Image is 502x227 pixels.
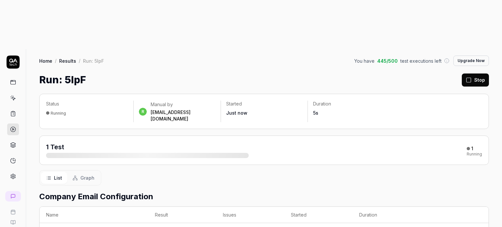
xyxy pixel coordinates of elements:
[226,110,247,116] time: Just now
[67,172,100,184] button: Graph
[313,110,318,116] time: 5s
[41,172,67,184] button: List
[151,109,215,122] div: [EMAIL_ADDRESS][DOMAIN_NAME]
[313,101,390,107] p: Duration
[148,207,216,223] th: Result
[284,207,352,223] th: Started
[467,152,482,156] div: Running
[51,111,66,116] div: Running
[353,207,421,223] th: Duration
[3,215,23,225] a: Documentation
[139,108,147,116] span: r
[46,143,64,151] span: 1 Test
[5,191,21,202] a: New conversation
[216,207,284,223] th: Issues
[377,57,398,64] span: 445 / 500
[462,73,489,87] button: Stop
[54,174,62,181] span: List
[400,57,442,64] span: test executions left
[59,57,76,64] a: Results
[3,204,23,215] a: Book a call with us
[83,57,104,64] div: Run: 5lpF
[354,57,375,64] span: You have
[151,101,215,108] div: Manual by
[40,207,148,223] th: Name
[80,174,94,181] span: Graph
[39,191,489,203] h2: Company Email Configuration
[79,57,80,64] div: /
[471,146,473,152] div: 1
[39,73,86,87] h1: Run: 5lpF
[46,101,128,107] p: Status
[453,56,489,66] button: Upgrade Now
[39,57,52,64] a: Home
[226,101,303,107] p: Started
[55,57,57,64] div: /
